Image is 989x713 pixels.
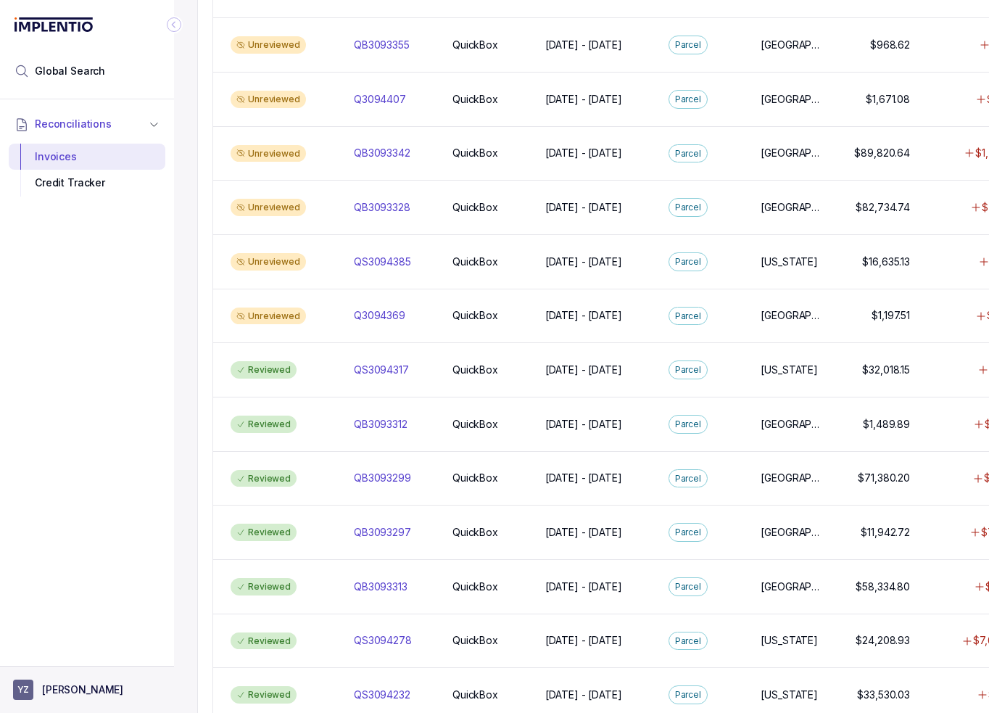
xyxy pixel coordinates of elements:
[545,417,622,432] p: [DATE] - [DATE]
[452,363,498,377] p: QuickBox
[675,309,701,323] p: Parcel
[42,683,123,697] p: [PERSON_NAME]
[675,471,701,486] p: Parcel
[545,525,622,540] p: [DATE] - [DATE]
[761,308,824,323] p: [GEOGRAPHIC_DATA]
[231,36,306,54] div: Unreviewed
[452,146,498,160] p: QuickBox
[354,200,410,215] p: QB3093328
[9,108,165,140] button: Reconciliations
[870,38,910,52] p: $968.62
[231,361,297,379] div: Reviewed
[231,632,297,650] div: Reviewed
[675,92,701,107] p: Parcel
[231,578,297,595] div: Reviewed
[165,16,183,33] div: Collapse Icon
[35,64,105,78] span: Global Search
[761,200,824,215] p: [GEOGRAPHIC_DATA]
[675,38,701,52] p: Parcel
[452,308,498,323] p: QuickBox
[354,633,412,648] p: QS3094278
[854,146,910,160] p: $89,820.64
[761,363,818,377] p: [US_STATE]
[20,144,154,170] div: Invoices
[675,417,701,432] p: Parcel
[675,580,701,594] p: Parcel
[761,525,824,540] p: [GEOGRAPHIC_DATA]
[545,38,622,52] p: [DATE] - [DATE]
[452,255,498,269] p: QuickBox
[20,170,154,196] div: Credit Tracker
[675,147,701,161] p: Parcel
[545,363,622,377] p: [DATE] - [DATE]
[761,688,818,702] p: [US_STATE]
[545,200,622,215] p: [DATE] - [DATE]
[354,417,407,432] p: QB3093312
[452,471,498,485] p: QuickBox
[866,92,910,107] p: $1,671.08
[545,308,622,323] p: [DATE] - [DATE]
[452,525,498,540] p: QuickBox
[354,580,407,594] p: QB3093313
[675,634,701,648] p: Parcel
[452,38,498,52] p: QuickBox
[856,633,910,648] p: $24,208.93
[862,255,910,269] p: $16,635.13
[354,308,405,323] p: Q3094369
[354,688,410,702] p: QS3094232
[675,200,701,215] p: Parcel
[231,524,297,541] div: Reviewed
[354,525,411,540] p: QB3093297
[231,91,306,108] div: Unreviewed
[354,38,410,52] p: QB3093355
[231,686,297,704] div: Reviewed
[761,92,824,107] p: [GEOGRAPHIC_DATA]
[452,580,498,594] p: QuickBox
[872,308,910,323] p: $1,197.51
[761,146,824,160] p: [GEOGRAPHIC_DATA]
[675,255,701,269] p: Parcel
[354,92,406,107] p: Q3094407
[231,470,297,487] div: Reviewed
[761,417,824,432] p: [GEOGRAPHIC_DATA]
[675,525,701,540] p: Parcel
[675,688,701,702] p: Parcel
[545,146,622,160] p: [DATE] - [DATE]
[231,416,297,433] div: Reviewed
[861,525,910,540] p: $11,942.72
[545,92,622,107] p: [DATE] - [DATE]
[452,417,498,432] p: QuickBox
[13,680,161,700] button: User initials[PERSON_NAME]
[863,417,910,432] p: $1,489.89
[862,363,910,377] p: $32,018.15
[231,308,306,325] div: Unreviewed
[761,255,818,269] p: [US_STATE]
[452,92,498,107] p: QuickBox
[9,141,165,199] div: Reconciliations
[857,688,910,702] p: $33,530.03
[35,117,112,131] span: Reconciliations
[761,633,818,648] p: [US_STATE]
[354,363,409,377] p: QS3094317
[354,255,411,269] p: QS3094385
[452,688,498,702] p: QuickBox
[13,680,33,700] span: User initials
[545,471,622,485] p: [DATE] - [DATE]
[231,145,306,162] div: Unreviewed
[545,688,622,702] p: [DATE] - [DATE]
[545,580,622,594] p: [DATE] - [DATE]
[761,38,824,52] p: [GEOGRAPHIC_DATA]
[545,255,622,269] p: [DATE] - [DATE]
[452,633,498,648] p: QuickBox
[231,199,306,216] div: Unreviewed
[231,253,306,271] div: Unreviewed
[761,580,824,594] p: [GEOGRAPHIC_DATA]
[354,471,411,485] p: QB3093299
[856,580,910,594] p: $58,334.80
[858,471,910,485] p: $71,380.20
[761,471,824,485] p: [GEOGRAPHIC_DATA]
[452,200,498,215] p: QuickBox
[354,146,410,160] p: QB3093342
[675,363,701,377] p: Parcel
[856,200,910,215] p: $82,734.74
